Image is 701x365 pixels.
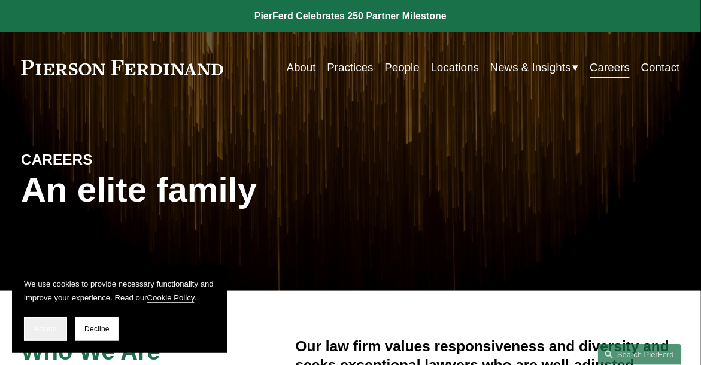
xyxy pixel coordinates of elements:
a: Cookie Policy [147,293,195,302]
button: Accept [24,317,67,341]
span: Accept [34,325,57,333]
a: Practices [327,56,373,79]
button: Decline [75,317,119,341]
a: People [385,56,420,79]
a: About [287,56,316,79]
a: Careers [590,56,630,79]
a: Contact [641,56,680,79]
a: Search this site [598,344,682,365]
h4: CAREERS [21,150,186,169]
span: News & Insights [490,57,571,78]
p: We use cookies to provide necessary functionality and improve your experience. Read our . [24,277,216,305]
section: Cookie banner [12,265,227,353]
a: Locations [431,56,479,79]
h1: An elite family [21,170,350,210]
a: folder dropdown [490,56,579,79]
span: Decline [84,325,110,333]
